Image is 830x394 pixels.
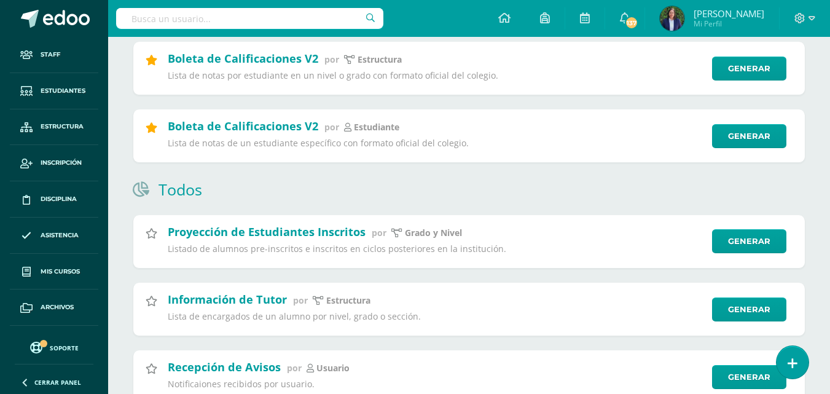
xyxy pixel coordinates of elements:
[405,227,462,238] p: Grado y Nivel
[10,37,98,73] a: Staff
[15,339,93,355] a: Soporte
[287,362,302,374] span: por
[358,54,402,65] p: Estructura
[34,378,81,387] span: Cerrar panel
[10,73,98,109] a: Estudiantes
[10,145,98,181] a: Inscripción
[41,158,82,168] span: Inscripción
[168,51,318,66] h2: Boleta de Calificaciones V2
[712,57,786,81] a: Generar
[159,179,202,200] h1: Todos
[372,227,386,238] span: por
[168,243,704,254] p: Listado de alumnos pre-inscritos e inscritos en ciclos posteriores en la institución.
[41,267,80,277] span: Mis cursos
[694,18,764,29] span: Mi Perfil
[10,290,98,326] a: Archivos
[712,297,786,321] a: Generar
[10,181,98,218] a: Disciplina
[168,119,318,133] h2: Boleta de Calificaciones V2
[168,292,287,307] h2: Información de Tutor
[168,311,704,322] p: Lista de encargados de un alumno por nivel, grado o sección.
[168,379,704,390] p: Notificaiones recibidos por usuario.
[324,53,339,65] span: por
[41,86,85,96] span: Estudiantes
[10,218,98,254] a: Asistencia
[354,122,399,133] p: estudiante
[694,7,764,20] span: [PERSON_NAME]
[168,138,704,149] p: Lista de notas de un estudiante específico con formato oficial del colegio.
[50,344,79,352] span: Soporte
[10,109,98,146] a: Estructura
[41,302,74,312] span: Archivos
[10,254,98,290] a: Mis cursos
[712,124,786,148] a: Generar
[116,8,383,29] input: Busca un usuario...
[316,363,350,374] p: Usuario
[168,70,704,81] p: Lista de notas por estudiante en un nivel o grado con formato oficial del colegio.
[168,360,281,374] h2: Recepción de Avisos
[712,365,786,389] a: Generar
[41,122,84,132] span: Estructura
[41,194,77,204] span: Disciplina
[625,16,638,30] span: 137
[326,295,370,306] p: estructura
[293,294,308,306] span: por
[41,50,60,60] span: Staff
[712,229,786,253] a: Generar
[41,230,79,240] span: Asistencia
[660,6,684,31] img: cc352c52785482dfa8df8d2a221dcaaf.png
[324,121,339,133] span: por
[168,224,366,239] h2: Proyección de Estudiantes Inscritos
